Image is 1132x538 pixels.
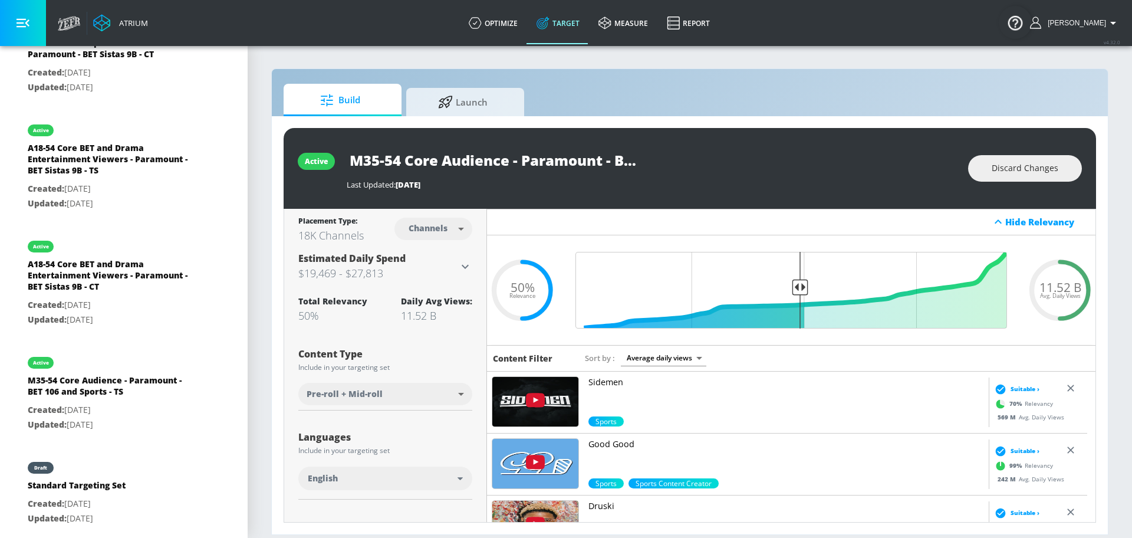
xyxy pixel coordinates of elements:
a: Target [527,2,589,44]
span: Created: [28,299,64,310]
a: optimize [459,2,527,44]
span: Suitable › [1011,509,1039,517]
div: activeM35-54 Core Audience - Paramount - BET 106 and Sports - TSCreated:[DATE]Updated:[DATE] [19,345,229,441]
p: [DATE] [28,196,193,211]
div: active [33,244,49,250]
span: Created: [28,498,64,509]
div: 50% [298,309,367,323]
span: Discard Changes [992,161,1058,176]
span: 99 % [1009,461,1025,470]
span: Created: [28,404,64,415]
div: Relevancy [992,395,1053,412]
div: active [305,156,328,166]
h6: Content Filter [493,353,552,364]
p: [DATE] [28,511,126,526]
span: Avg. Daily Views [1040,293,1081,299]
a: Report [657,2,719,44]
div: activeA18-54 Core BET and Drama Entertainment Viewers - Paramount - BET Sistas 9B - CTCreated:[DA... [19,229,229,336]
p: [DATE] [28,403,193,418]
div: Average daily views [621,350,706,366]
div: Hide Relevancy [1005,216,1089,228]
span: Estimated Daily Spend [298,252,406,265]
p: [DATE] [28,497,126,511]
button: [PERSON_NAME] [1030,16,1120,30]
div: Suitable › [992,445,1039,457]
div: Territories [298,521,472,531]
div: A18-54 Black Representation - Paramount - BET Sistas 9B - CTCreated:[DATE]Updated:[DATE] [19,8,229,103]
img: UUDogdKl7t7NHzQ95aEwkdMw [492,377,578,427]
div: draftStandard Targeting SetCreated:[DATE]Updated:[DATE] [19,450,229,534]
span: Launch [418,88,508,116]
div: Hide Relevancy [487,209,1095,235]
span: Suitable › [1011,385,1039,393]
div: A18-54 Black Representation - Paramount - BET Sistas 9B - CT [28,37,193,65]
span: [DATE] [396,179,420,190]
h3: $19,469 - $27,813 [298,265,458,281]
span: Updated: [28,198,67,209]
img: UUfi-mPMOmche6WI-jkvnGXw [492,439,578,488]
div: A18-54 Core BET and Drama Entertainment Viewers - Paramount - BET Sistas 9B - CT [28,258,193,298]
p: [DATE] [28,182,193,196]
p: [DATE] [28,298,193,313]
button: Open Resource Center [999,6,1032,39]
span: Updated: [28,81,67,93]
span: 11.52 B [1039,281,1081,293]
a: measure [589,2,657,44]
span: 569 M [998,412,1019,421]
div: Avg. Daily Views [992,412,1064,421]
span: Created: [28,67,64,78]
span: Updated: [28,419,67,430]
p: Good Good [588,438,984,450]
div: 70.0% [588,416,624,427]
div: activeA18-54 Core BET and Drama Entertainment Viewers - Paramount - BET Sistas 9B - TSCreated:[DA... [19,113,229,219]
span: 70 % [1009,399,1025,408]
span: Sports [588,416,624,427]
p: [DATE] [28,65,193,80]
span: Sort by [585,353,615,363]
span: Suitable › [1011,447,1039,455]
p: [DATE] [28,418,193,432]
div: Include in your targeting set [298,364,472,371]
div: Include in your targeting set [298,447,472,454]
span: Relevance [509,293,535,299]
span: Sports Content Creator [628,478,719,488]
div: 99.0% [588,478,624,488]
p: [DATE] [28,313,193,327]
span: v 4.32.0 [1104,39,1120,45]
a: Good Good [588,438,984,478]
div: Placement Type: [298,216,364,228]
a: Sidemen [588,376,984,416]
span: Build [295,86,385,114]
div: M35-54 Core Audience - Paramount - BET 106 and Sports - TS [28,375,193,403]
div: 11.52 B [401,309,472,323]
button: Discard Changes [968,155,1082,182]
div: Total Relevancy [298,296,367,307]
span: English [308,473,338,484]
p: Sidemen [588,376,984,388]
div: draft [34,465,47,471]
div: Last Updated: [347,179,956,190]
div: Atrium [114,18,148,28]
div: English [298,467,472,490]
span: Created: [28,183,64,194]
div: Suitable › [992,383,1039,395]
span: 242 M [998,474,1019,483]
div: A18-54 Core BET and Drama Entertainment Viewers - Paramount - BET Sistas 9B - TS [28,142,193,182]
div: Content Type [298,349,472,359]
div: Languages [298,432,472,442]
div: Standard Targeting Set [28,480,126,497]
span: login as: samantha.yip@zefr.com [1043,19,1106,27]
span: Pre-roll + Mid-roll [307,388,383,400]
span: Sports [588,478,624,488]
span: Updated: [28,513,67,524]
span: 50% [511,281,535,293]
div: Relevancy [992,457,1053,474]
div: Estimated Daily Spend$19,469 - $27,813 [298,252,472,281]
div: Avg. Daily Views [992,474,1064,483]
p: [DATE] [28,80,193,95]
div: Relevancy [992,519,1058,536]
